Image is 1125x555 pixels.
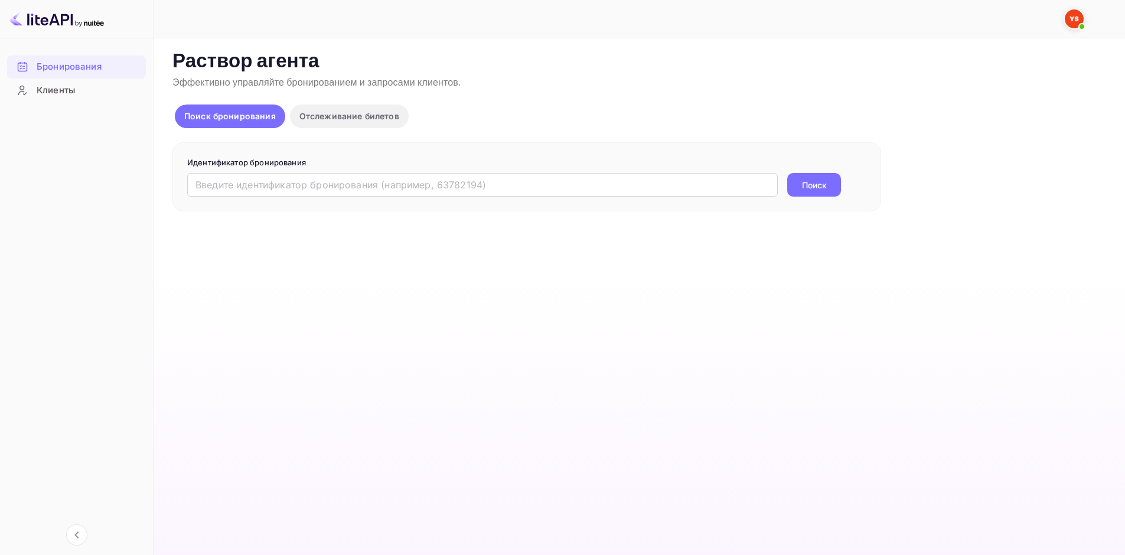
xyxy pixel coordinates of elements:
[7,56,146,77] a: Бронирования
[184,111,276,121] ya-tr-span: Поиск бронирования
[802,179,827,191] ya-tr-span: Поиск
[37,84,75,97] ya-tr-span: Клиенты
[7,56,146,79] div: Бронирования
[9,9,104,28] img: Логотип LiteAPI
[66,524,87,546] button: Свернуть навигацию
[787,173,841,197] button: Поиск
[187,158,306,167] ya-tr-span: Идентификатор бронирования
[37,60,102,74] ya-tr-span: Бронирования
[7,79,146,102] div: Клиенты
[299,111,399,121] ya-tr-span: Отслеживание билетов
[1065,9,1084,28] img: Служба Поддержки Яндекса
[187,173,778,197] input: Введите идентификатор бронирования (например, 63782194)
[172,77,461,89] ya-tr-span: Эффективно управляйте бронированием и запросами клиентов.
[172,49,319,74] ya-tr-span: Раствор агента
[7,79,146,101] a: Клиенты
